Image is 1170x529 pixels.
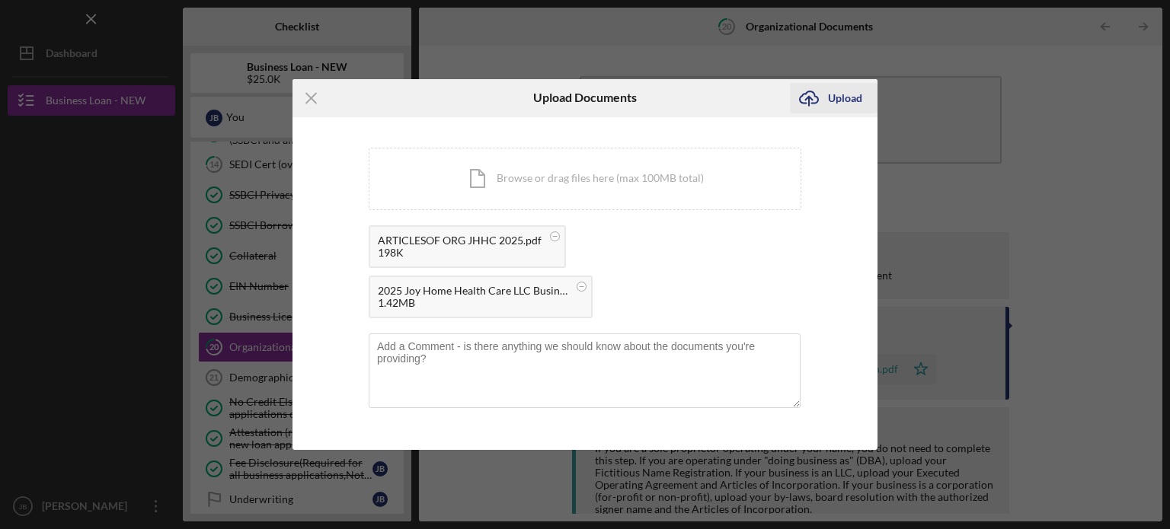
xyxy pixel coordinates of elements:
h6: Upload Documents [533,91,637,104]
div: ARTICLESOF ORG JHHC 2025.pdf [378,234,542,247]
div: 2025 Joy Home Health Care LLC Business Verification (1)2025.pdf [378,285,568,297]
div: 1.42MB [378,297,568,309]
button: Upload [790,83,877,113]
div: 198K [378,247,542,259]
div: Upload [828,83,862,113]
